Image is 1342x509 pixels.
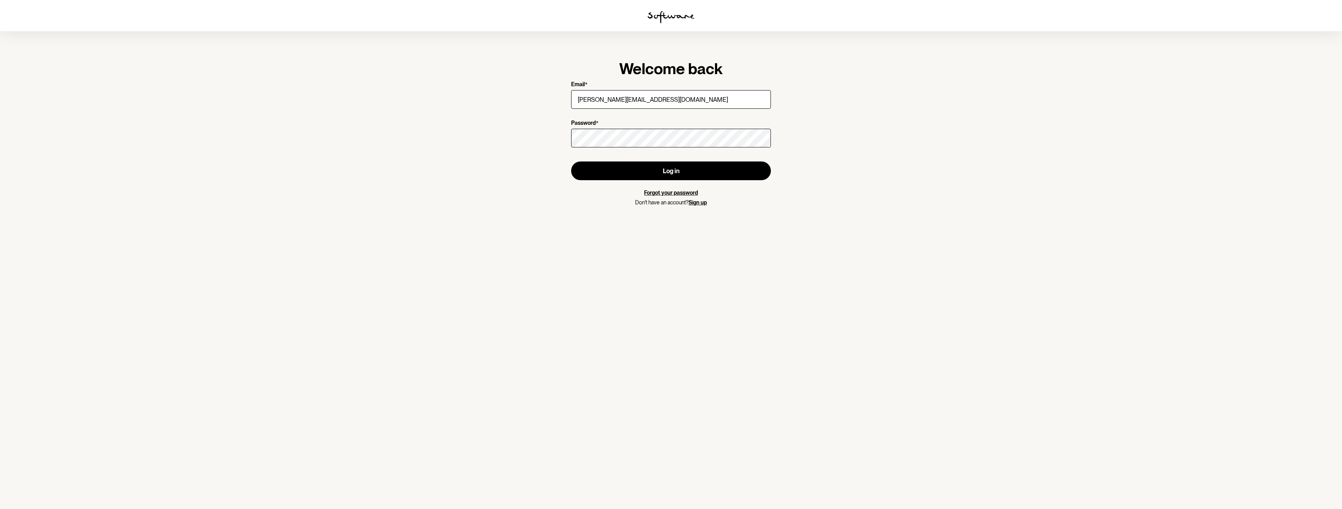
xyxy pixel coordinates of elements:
[648,11,694,23] img: software logo
[644,190,698,196] a: Forgot your password
[571,81,585,89] p: Email
[689,199,707,206] a: Sign up
[571,120,596,127] p: Password
[571,59,771,78] h1: Welcome back
[571,199,771,206] p: Don't have an account?
[571,161,771,180] button: Log in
